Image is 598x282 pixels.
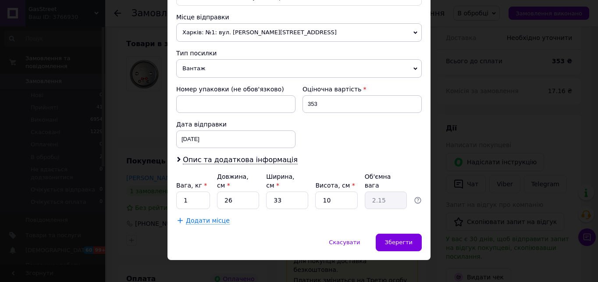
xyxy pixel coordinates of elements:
[217,173,249,189] label: Довжина, см
[266,173,294,189] label: Ширина, см
[176,182,207,189] label: Вага, кг
[176,14,229,21] span: Місце відправки
[303,85,422,94] div: Оціночна вартість
[176,59,422,78] span: Вантаж
[183,155,298,164] span: Опис та додаткова інформація
[176,120,295,129] div: Дата відправки
[385,239,413,246] span: Зберегти
[176,23,422,42] span: Харків: №1: вул. [PERSON_NAME][STREET_ADDRESS]
[176,85,295,94] div: Номер упаковки (не обов'язково)
[315,182,355,189] label: Висота, см
[186,217,230,224] span: Додати місце
[329,239,360,246] span: Скасувати
[176,50,217,57] span: Тип посилки
[365,172,407,190] div: Об'ємна вага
